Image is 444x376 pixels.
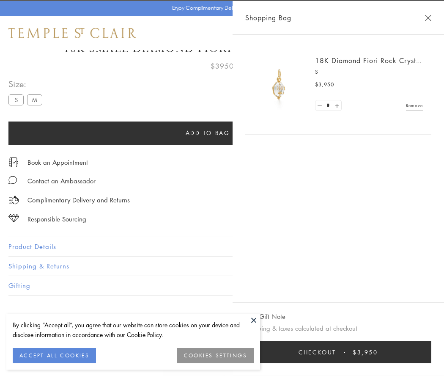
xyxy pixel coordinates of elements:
button: Product Details [8,237,436,256]
img: P51889-E11FIORI [254,59,304,110]
button: ACCEPT ALL COOKIES [13,348,96,363]
img: icon_appointment.svg [8,158,19,167]
span: Add to bag [186,128,230,138]
p: Shipping & taxes calculated at checkout [245,323,431,334]
button: COOKIES SETTINGS [177,348,254,363]
a: Set quantity to 2 [332,100,341,111]
p: Complimentary Delivery and Returns [27,195,130,205]
button: Shipping & Returns [8,257,436,276]
div: By clicking “Accept all”, you agree that our website can store cookies on your device and disclos... [13,320,254,340]
span: $3,950 [315,80,334,89]
p: Enjoy Complimentary Delivery & Returns [172,4,268,12]
a: Set quantity to 0 [315,100,324,111]
div: Contact an Ambassador [27,176,96,186]
label: S [8,94,24,105]
button: Close Shopping Bag [425,15,431,21]
label: M [27,94,42,105]
button: Gifting [8,276,436,295]
span: Size: [8,77,46,91]
p: S [315,68,423,76]
button: Add to bag [8,122,407,145]
div: Responsible Sourcing [27,214,86,224]
span: $3,950 [353,348,378,357]
span: Checkout [299,348,336,357]
a: Book an Appointment [27,158,88,167]
a: Remove [406,101,423,110]
span: Shopping Bag [245,12,291,23]
button: Checkout $3,950 [245,341,431,363]
img: icon_delivery.svg [8,195,19,205]
span: $3950 [211,61,234,72]
img: MessageIcon-01_2.svg [8,176,17,184]
img: Temple St. Clair [8,28,136,38]
button: Add Gift Note [245,311,285,322]
img: icon_sourcing.svg [8,214,19,222]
